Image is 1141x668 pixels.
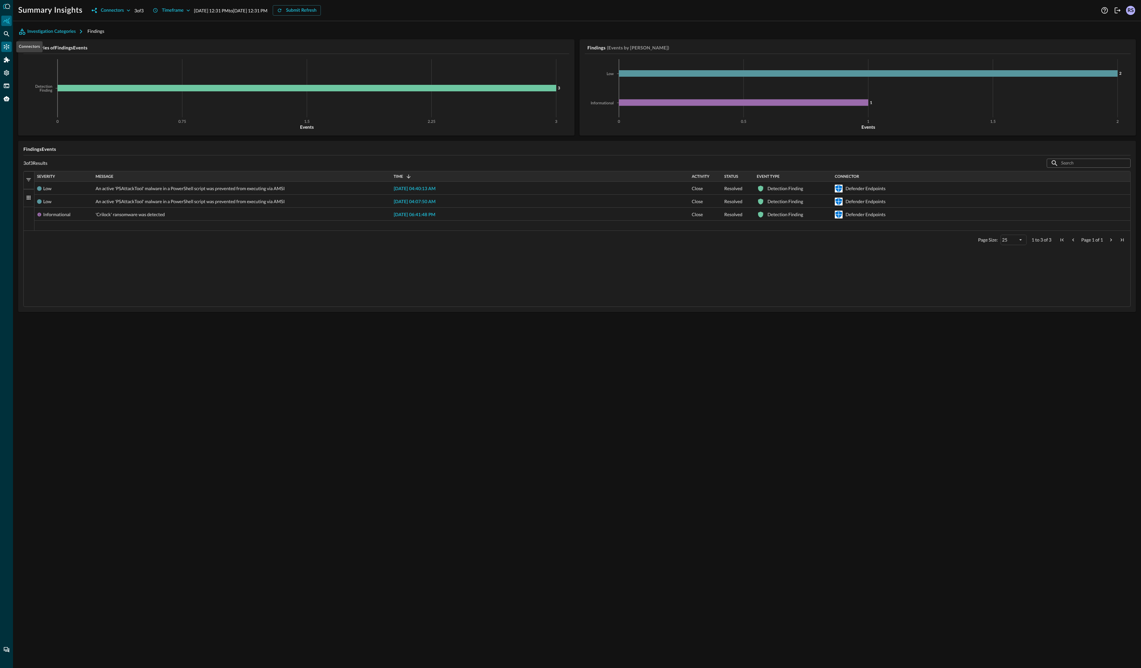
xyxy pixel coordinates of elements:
h5: Categories of Findings Events [26,45,569,51]
span: An active 'PSAttackTool' malware in a PowerShell script was prevented from executing via AMSI [96,195,285,208]
input: Search [1061,157,1116,169]
tspan: 1 [870,100,872,105]
span: 3 [1049,237,1051,242]
div: Page Size: [978,237,998,242]
tspan: Events [861,124,875,130]
span: Event Type [757,174,780,179]
span: Status [724,174,738,179]
span: [DATE] 04:40:13 AM [394,187,436,191]
span: Connector [835,174,859,179]
p: 3 of 3 [134,7,144,14]
span: [DATE] 06:41:48 PM [394,213,435,217]
span: of [1095,237,1100,242]
div: Connectors [16,41,43,52]
span: Close [692,208,703,221]
button: Help [1099,5,1110,16]
span: Time [394,174,403,179]
tspan: 3 [558,85,560,90]
div: Defender Endpoints [846,182,885,195]
span: Message [96,174,113,179]
tspan: Events [300,124,314,130]
div: Defender Endpoints [846,208,885,221]
tspan: 2 [1117,120,1119,124]
button: Logout [1112,5,1123,16]
div: Connectors [101,7,124,15]
div: First Page [1059,237,1065,243]
span: to [1035,237,1039,242]
div: RS [1126,6,1135,15]
div: Chat [1,645,12,655]
tspan: 1.5 [304,120,310,124]
h5: Findings Events [23,146,1131,152]
tspan: 1 [867,120,870,124]
div: Low [43,182,51,195]
span: Close [692,195,703,208]
div: Detection Finding [767,208,803,221]
tspan: 2 [1119,71,1121,76]
tspan: 2.25 [428,120,436,124]
tspan: Low [607,72,614,76]
div: Defender Endpoints [846,195,885,208]
div: Summary Insights [1,16,12,26]
div: Informational [43,208,71,221]
p: 3 of 3 Results [23,160,47,166]
div: Submit Refresh [286,7,317,15]
span: [DATE] 04:07:50 AM [394,200,436,204]
span: Resolved [724,195,742,208]
tspan: Informational [591,101,614,105]
div: Addons [2,55,12,65]
tspan: 0.5 [741,120,746,124]
div: Page Size [1001,235,1027,245]
div: Connectors [1,42,12,52]
span: Resolved [724,208,742,221]
div: Federated Search [1,29,12,39]
span: of [1044,237,1048,242]
h5: Findings [587,45,606,51]
span: Close [692,182,703,195]
span: Page [1081,237,1091,242]
h5: (Events by [PERSON_NAME]) [607,45,669,51]
div: Detection Finding [767,195,803,208]
tspan: 0.75 [178,120,186,124]
p: [DATE] 12:31 PM to [DATE] 12:31 PM [194,7,268,14]
button: Connectors [88,5,134,16]
span: 1 [1032,237,1034,242]
button: Submit Refresh [273,5,321,16]
div: Query Agent [1,94,12,104]
span: Severity [37,174,55,179]
tspan: Detection [35,85,52,89]
span: 1 [1100,237,1103,242]
div: Detection Finding [767,182,803,195]
tspan: Finding [40,89,53,93]
tspan: 3 [555,120,557,124]
span: 'Crilock' ransomware was detected [96,208,165,221]
span: Resolved [724,182,742,195]
div: Settings [1,68,12,78]
svg: Microsoft Defender for Endpoint [835,211,843,218]
button: Timeframe [149,5,194,16]
svg: Microsoft Defender for Endpoint [835,198,843,205]
div: Low [43,195,51,208]
tspan: 0 [618,120,620,124]
div: FSQL [1,81,12,91]
span: Activity [692,174,709,179]
tspan: 0 [57,120,59,124]
div: 25 [1002,237,1018,242]
span: 3 [1040,237,1043,242]
svg: Microsoft Defender for Endpoint [835,185,843,192]
div: Timeframe [162,7,184,15]
span: An active 'PSAttackTool' malware in a PowerShell script was prevented from executing via AMSI [96,182,285,195]
span: 1 [1092,237,1095,242]
span: Findings [87,28,104,34]
div: Last Page [1119,237,1125,243]
tspan: 1.5 [990,120,996,124]
div: Previous Page [1070,237,1076,243]
button: Investigation Categories [18,26,87,37]
h1: Summary Insights [18,5,83,16]
div: Next Page [1108,237,1114,243]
